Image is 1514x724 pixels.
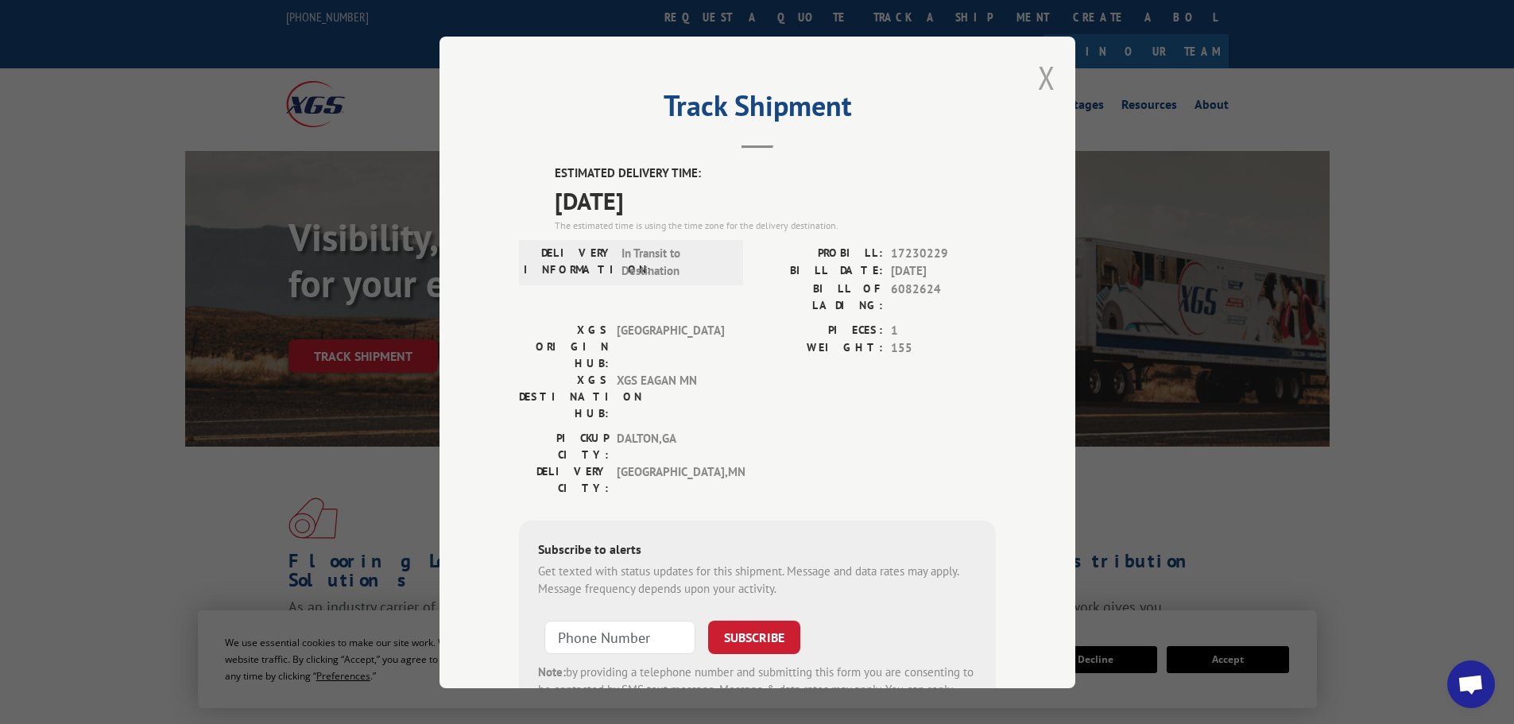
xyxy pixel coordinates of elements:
[891,321,996,339] span: 1
[538,663,977,717] div: by providing a telephone number and submitting this form you are consenting to be contacted by SM...
[538,562,977,598] div: Get texted with status updates for this shipment. Message and data rates may apply. Message frequ...
[757,244,883,262] label: PROBILL:
[519,429,609,463] label: PICKUP CITY:
[555,165,996,183] label: ESTIMATED DELIVERY TIME:
[555,182,996,218] span: [DATE]
[519,95,996,125] h2: Track Shipment
[757,280,883,313] label: BILL OF LADING:
[524,244,614,280] label: DELIVERY INFORMATION:
[757,339,883,358] label: WEIGHT:
[891,339,996,358] span: 155
[617,321,724,371] span: [GEOGRAPHIC_DATA]
[555,218,996,232] div: The estimated time is using the time zone for the delivery destination.
[519,321,609,371] label: XGS ORIGIN HUB:
[617,371,724,421] span: XGS EAGAN MN
[519,463,609,496] label: DELIVERY CITY:
[891,280,996,313] span: 6082624
[617,429,724,463] span: DALTON , GA
[617,463,724,496] span: [GEOGRAPHIC_DATA] , MN
[538,664,566,679] strong: Note:
[544,620,695,653] input: Phone Number
[1038,56,1055,99] button: Close modal
[538,539,977,562] div: Subscribe to alerts
[1447,660,1495,708] div: Open chat
[621,244,729,280] span: In Transit to Destination
[891,244,996,262] span: 17230229
[757,262,883,281] label: BILL DATE:
[519,371,609,421] label: XGS DESTINATION HUB:
[708,620,800,653] button: SUBSCRIBE
[891,262,996,281] span: [DATE]
[757,321,883,339] label: PIECES:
